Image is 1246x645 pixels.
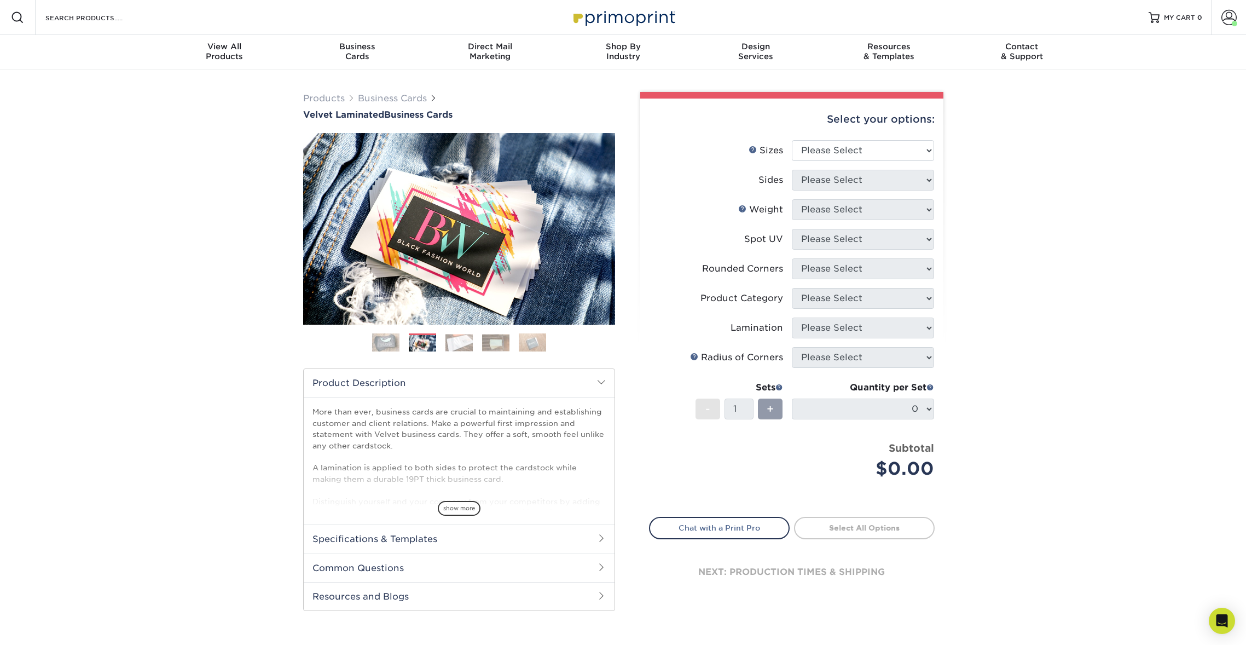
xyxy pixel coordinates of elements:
[358,93,427,103] a: Business Cards
[767,401,774,417] span: +
[519,333,546,352] img: Business Cards 05
[889,442,934,454] strong: Subtotal
[291,42,424,61] div: Cards
[438,501,480,516] span: show more
[1164,13,1195,22] span: MY CART
[424,35,557,70] a: Direct MailMarketing
[44,11,151,24] input: SEARCH PRODUCTS.....
[304,554,615,582] h2: Common Questions
[1197,14,1202,21] span: 0
[557,35,689,70] a: Shop ByIndustry
[158,35,291,70] a: View AllProducts
[731,321,783,335] div: Lamination
[303,133,615,325] img: Velvet Laminated 02
[689,35,822,70] a: DesignServices
[303,93,345,103] a: Products
[424,42,557,61] div: Marketing
[700,292,783,305] div: Product Category
[696,381,783,394] div: Sets
[303,110,384,120] span: Velvet Laminated
[689,42,822,61] div: Services
[792,381,934,394] div: Quantity per Set
[749,144,783,157] div: Sizes
[291,42,424,51] span: Business
[569,5,678,29] img: Primoprint
[822,35,955,70] a: Resources& Templates
[705,401,710,417] span: -
[822,42,955,51] span: Resources
[689,42,822,51] span: Design
[649,99,935,140] div: Select your options:
[303,110,615,120] a: Velvet LaminatedBusiness Cards
[424,42,557,51] span: Direct Mail
[794,517,935,539] a: Select All Options
[955,42,1088,51] span: Contact
[409,335,436,352] img: Business Cards 02
[800,456,934,482] div: $0.00
[955,42,1088,61] div: & Support
[312,406,606,585] p: More than ever, business cards are crucial to maintaining and establishing customer and client re...
[690,351,783,364] div: Radius of Corners
[304,582,615,611] h2: Resources and Blogs
[702,262,783,275] div: Rounded Corners
[303,110,615,120] h1: Business Cards
[955,35,1088,70] a: Contact& Support
[738,203,783,216] div: Weight
[445,334,473,351] img: Business Cards 03
[649,539,935,605] div: next: production times & shipping
[557,42,689,61] div: Industry
[291,35,424,70] a: BusinessCards
[158,42,291,51] span: View All
[557,42,689,51] span: Shop By
[758,174,783,187] div: Sides
[3,612,93,641] iframe: Google Customer Reviews
[822,42,955,61] div: & Templates
[372,329,399,356] img: Business Cards 01
[158,42,291,61] div: Products
[744,233,783,246] div: Spot UV
[304,369,615,397] h2: Product Description
[1209,608,1235,634] div: Open Intercom Messenger
[482,334,509,351] img: Business Cards 04
[304,525,615,553] h2: Specifications & Templates
[649,517,790,539] a: Chat with a Print Pro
